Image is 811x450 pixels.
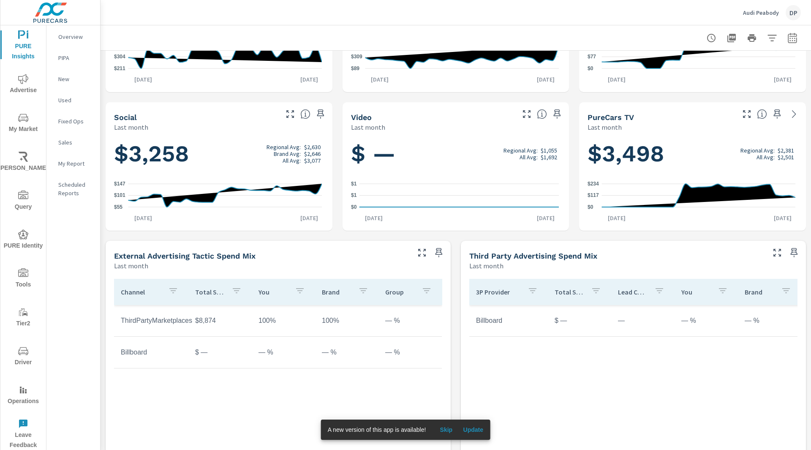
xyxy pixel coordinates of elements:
[315,310,378,331] td: 100%
[58,138,93,147] p: Sales
[114,193,125,199] text: $101
[46,94,100,106] div: Used
[469,310,548,331] td: Billboard
[3,30,44,62] span: PURE Insights
[460,423,487,436] button: Update
[520,154,538,161] p: All Avg:
[114,54,125,60] text: $304
[252,310,315,331] td: 100%
[114,204,122,210] text: $55
[548,310,611,331] td: $ —
[58,54,93,62] p: PIPA
[267,144,301,150] p: Regional Avg:
[58,96,93,104] p: Used
[588,204,593,210] text: $0
[114,113,137,122] h5: Social
[128,214,158,222] p: [DATE]
[550,107,564,121] span: Save this to your personalized report
[128,75,158,84] p: [DATE]
[611,310,675,331] td: —
[740,107,754,121] button: Make Fullscreen
[432,246,446,259] span: Save this to your personalized report
[322,288,351,296] p: Brand
[58,75,93,83] p: New
[588,122,622,132] p: Last month
[378,342,442,363] td: — %
[46,30,100,43] div: Overview
[723,30,740,46] button: "Export Report to PDF"
[537,109,547,119] span: The amount of money spent on Video advertising during the period.
[588,65,593,71] text: $0
[188,342,252,363] td: $ —
[469,261,503,271] p: Last month
[681,288,711,296] p: You
[46,115,100,128] div: Fixed Ops
[787,246,801,259] span: Save this to your personalized report
[555,288,584,296] p: Total Spend
[588,139,797,168] h1: $3,498
[757,109,767,119] span: Cost of your connected TV ad campaigns. [Source: This data is provided by the video advertising p...
[770,246,784,259] button: Make Fullscreen
[378,310,442,331] td: — %
[294,214,324,222] p: [DATE]
[743,9,779,16] p: Audi Peabody
[786,5,801,20] div: DP
[3,229,44,251] span: PURE Identity
[304,144,321,150] p: $2,630
[351,113,372,122] h5: Video
[757,154,775,161] p: All Avg:
[351,65,359,71] text: $89
[476,288,521,296] p: 3P Provider
[46,136,100,149] div: Sales
[304,157,321,164] p: $3,077
[738,310,801,331] td: — %
[588,181,599,187] text: $234
[3,268,44,290] span: Tools
[121,288,161,296] p: Channel
[618,288,648,296] p: Lead Count
[328,426,426,433] span: A new version of this app is available!
[768,214,797,222] p: [DATE]
[602,75,631,84] p: [DATE]
[520,107,533,121] button: Make Fullscreen
[385,288,415,296] p: Group
[114,251,256,260] h5: External Advertising Tactic Spend Mix
[283,107,297,121] button: Make Fullscreen
[259,288,288,296] p: You
[675,310,738,331] td: — %
[351,193,357,199] text: $1
[46,52,100,64] div: PIPA
[541,154,557,161] p: $1,692
[351,181,357,187] text: $1
[315,342,378,363] td: — %
[469,251,597,260] h5: Third Party Advertising Spend Mix
[770,107,784,121] span: Save this to your personalized report
[114,261,148,271] p: Last month
[588,193,599,199] text: $117
[359,214,389,222] p: [DATE]
[588,113,634,122] h5: PureCars TV
[531,75,561,84] p: [DATE]
[351,139,561,168] h1: $ —
[58,159,93,168] p: My Report
[188,310,252,331] td: $8,874
[58,117,93,125] p: Fixed Ops
[351,54,362,60] text: $309
[3,307,44,329] span: Tier2
[3,346,44,368] span: Driver
[503,147,538,154] p: Regional Avg:
[3,152,44,173] span: [PERSON_NAME]
[114,65,125,71] text: $211
[3,74,44,95] span: Advertise
[745,288,774,296] p: Brand
[114,310,188,331] td: ThirdPartyMarketplaces
[114,342,188,363] td: Billboard
[602,214,631,222] p: [DATE]
[351,122,385,132] p: Last month
[46,178,100,199] div: Scheduled Reports
[274,150,301,157] p: Brand Avg:
[114,122,148,132] p: Last month
[58,180,93,197] p: Scheduled Reports
[768,75,797,84] p: [DATE]
[778,147,794,154] p: $2,381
